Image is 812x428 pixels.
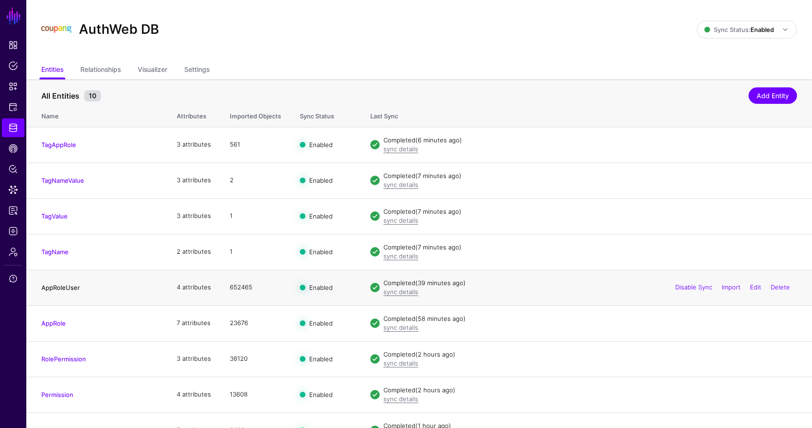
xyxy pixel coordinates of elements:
a: sync details [383,359,418,367]
a: RolePermission [41,355,86,363]
span: Protected Systems [8,102,18,112]
h2: AuthWeb DB [79,22,159,38]
td: 7 attributes [167,305,220,341]
a: Visualizer [138,62,167,79]
div: Completed (2 hours ago) [383,386,797,395]
span: Enabled [309,355,333,363]
span: Dashboard [8,40,18,50]
a: sync details [383,217,418,224]
a: sync details [383,324,418,331]
span: All Entities [39,90,82,101]
a: Permission [41,391,73,398]
a: Policy Lens [2,160,24,179]
span: Enabled [309,212,333,220]
th: Imported Objects [220,102,290,127]
a: Delete [771,283,790,291]
span: Support [8,274,18,283]
td: 13608 [220,377,290,412]
a: TagValue [41,212,68,220]
div: Completed (7 minutes ago) [383,243,797,252]
span: Data Lens [8,185,18,195]
a: Add Entity [749,87,797,104]
a: Logs [2,222,24,241]
a: Disable Sync [675,283,712,291]
a: sync details [383,252,418,260]
span: Policy Lens [8,164,18,174]
a: AppRoleUser [41,284,80,291]
td: 2 [220,163,290,198]
small: 10 [84,90,101,101]
a: Identity Data Fabric [2,118,24,137]
td: 3 attributes [167,341,220,377]
a: TagNameValue [41,177,84,184]
a: Settings [184,62,210,79]
div: Completed (2 hours ago) [383,350,797,359]
span: Enabled [309,141,333,148]
a: Data Lens [2,180,24,199]
span: Enabled [309,248,333,256]
a: AppRole [41,319,66,327]
a: Dashboard [2,36,24,54]
td: 3 attributes [167,163,220,198]
td: 3 attributes [167,127,220,163]
td: 4 attributes [167,377,220,412]
div: Completed (7 minutes ago) [383,171,797,181]
a: CAEP Hub [2,139,24,158]
a: Import [722,283,741,291]
span: Enabled [309,319,333,327]
img: svg+xml;base64,PHN2ZyBpZD0iTG9nbyIgeG1sbnM9Imh0dHA6Ly93d3cudzMub3JnLzIwMDAvc3ZnIiB3aWR0aD0iMTIxLj... [41,15,71,45]
div: Completed (39 minutes ago) [383,279,797,288]
span: Enabled [309,391,333,398]
a: Protected Systems [2,98,24,117]
a: SGNL [6,6,22,26]
td: 4 attributes [167,270,220,305]
span: Enabled [309,177,333,184]
span: Snippets [8,82,18,91]
span: CAEP Hub [8,144,18,153]
div: Completed (6 minutes ago) [383,136,797,145]
span: Sync Status: [704,26,774,33]
td: 561 [220,127,290,163]
a: TagAppRole [41,141,76,148]
a: Reports [2,201,24,220]
span: Reports [8,206,18,215]
td: 652465 [220,270,290,305]
td: 3 attributes [167,198,220,234]
td: 1 [220,198,290,234]
a: TagName [41,248,69,256]
span: Enabled [309,284,333,291]
span: Logs [8,226,18,236]
a: Snippets [2,77,24,96]
span: Admin [8,247,18,257]
a: Entities [41,62,63,79]
span: Identity Data Fabric [8,123,18,132]
a: sync details [383,395,418,403]
td: 2 attributes [167,234,220,270]
a: Admin [2,242,24,261]
a: sync details [383,145,418,153]
strong: Enabled [750,26,774,33]
td: 23676 [220,305,290,341]
a: Policies [2,56,24,75]
th: Last Sync [361,102,812,127]
a: sync details [383,181,418,188]
span: Policies [8,61,18,70]
td: 1 [220,234,290,270]
th: Name [26,102,167,127]
a: sync details [383,288,418,296]
th: Attributes [167,102,220,127]
div: Completed (7 minutes ago) [383,207,797,217]
a: Edit [750,283,761,291]
a: Relationships [80,62,121,79]
td: 38120 [220,341,290,377]
th: Sync Status [290,102,361,127]
div: Completed (58 minutes ago) [383,314,797,324]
